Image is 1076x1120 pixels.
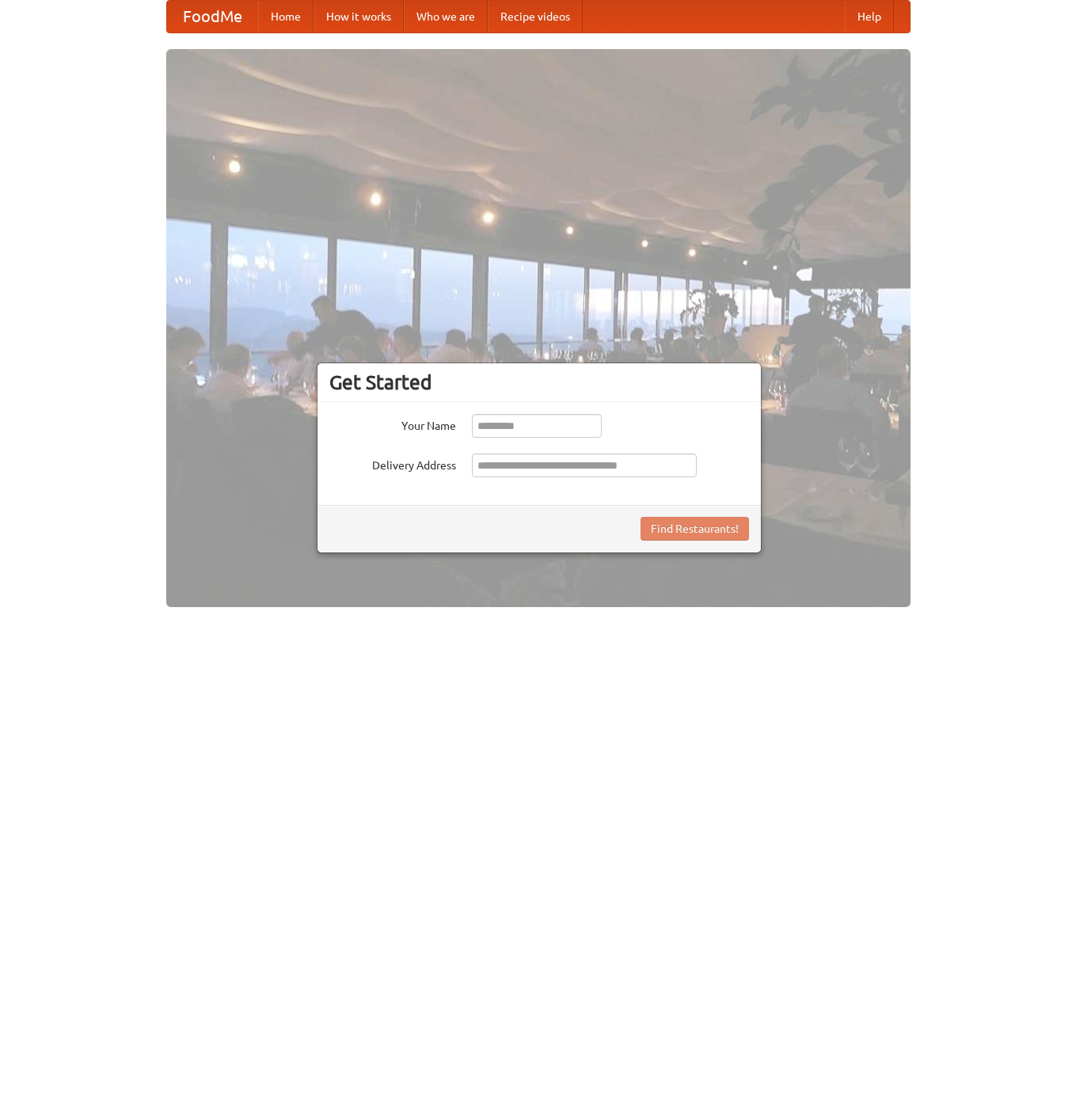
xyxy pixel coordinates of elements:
[329,454,456,473] label: Delivery Address
[641,517,749,541] button: Find Restaurants!
[488,1,583,32] a: Recipe videos
[329,414,456,434] label: Your Name
[404,1,488,32] a: Who we are
[258,1,314,32] a: Home
[329,370,749,394] h3: Get Started
[314,1,404,32] a: How it works
[167,1,258,32] a: FoodMe
[845,1,894,32] a: Help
